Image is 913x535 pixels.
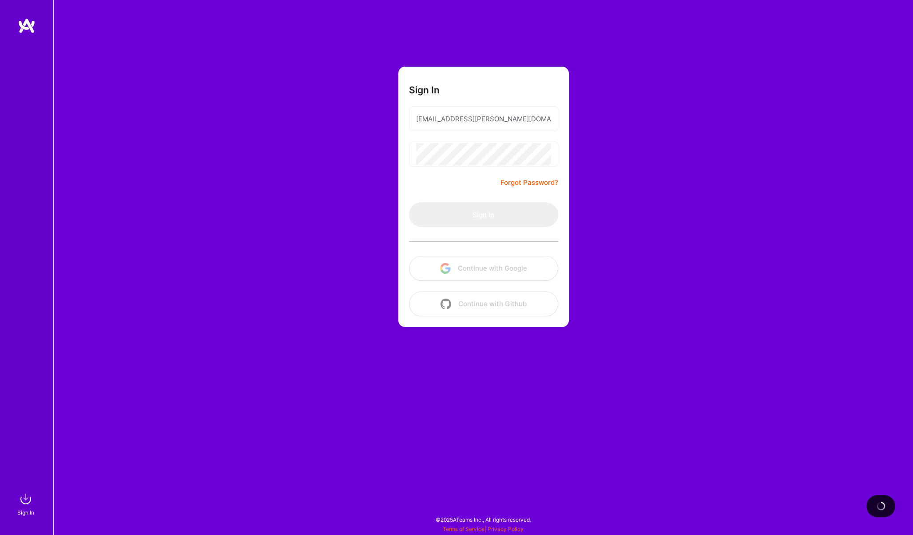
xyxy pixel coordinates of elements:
img: icon [440,263,451,274]
img: sign in [17,490,35,508]
input: Email... [416,108,551,130]
a: Forgot Password? [500,177,558,188]
a: sign inSign In [19,490,35,517]
span: | [443,526,524,532]
a: Terms of Service [443,526,484,532]
a: Privacy Policy [488,526,524,532]
button: Continue with Github [409,291,558,316]
div: © 2025 ATeams Inc., All rights reserved. [53,508,913,531]
img: loading [877,502,885,511]
img: logo [18,18,36,34]
img: icon [441,299,451,309]
div: Sign In [17,508,34,517]
button: Sign In [409,202,558,227]
button: Continue with Google [409,256,558,281]
h3: Sign In [409,84,440,96]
